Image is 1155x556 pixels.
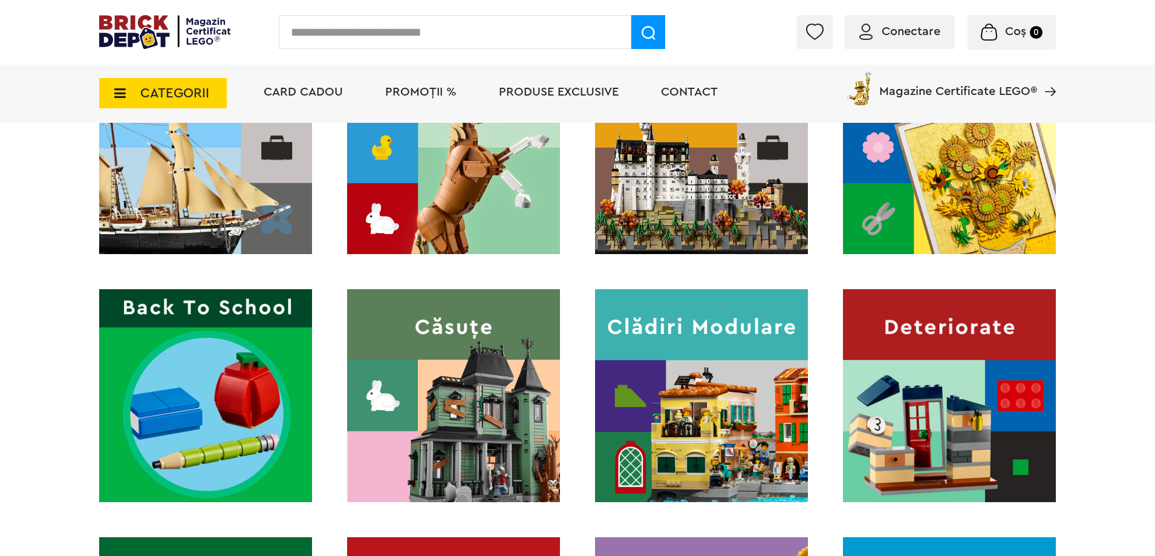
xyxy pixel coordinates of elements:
[1037,70,1056,82] a: Magazine Certificate LEGO®
[385,86,457,98] a: PROMOȚII %
[1005,25,1026,38] span: Coș
[264,86,343,98] a: Card Cadou
[499,86,619,98] a: Produse exclusive
[1030,26,1043,39] small: 0
[882,25,940,38] span: Conectare
[140,87,209,100] span: CATEGORII
[859,25,940,38] a: Conectare
[879,70,1037,97] span: Magazine Certificate LEGO®
[661,86,718,98] a: Contact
